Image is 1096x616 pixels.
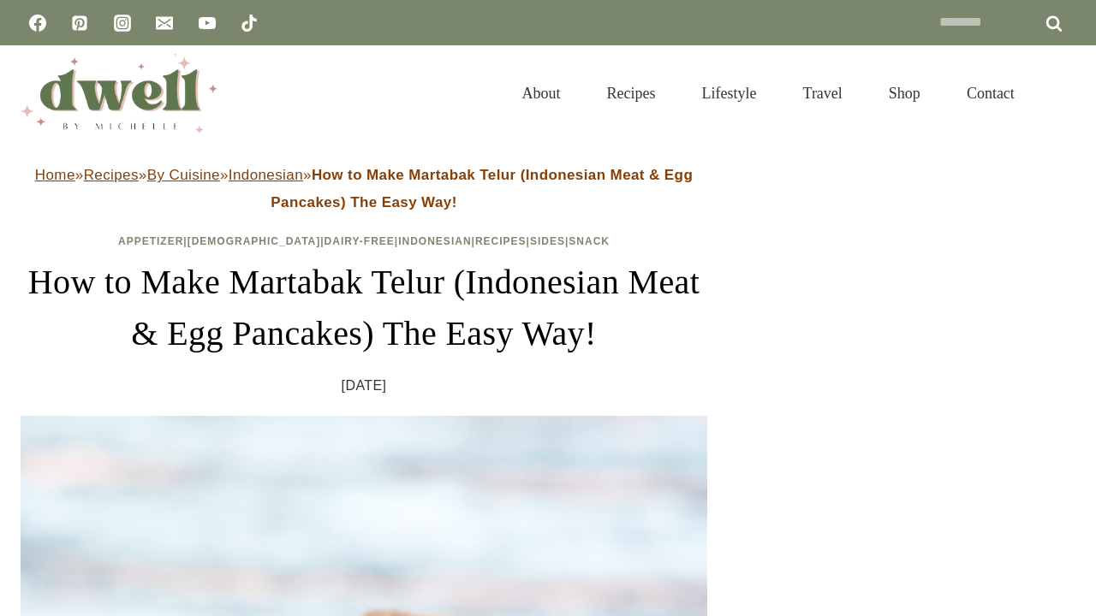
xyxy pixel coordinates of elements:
[147,6,182,40] a: Email
[190,6,224,40] a: YouTube
[105,6,140,40] a: Instagram
[35,167,75,183] a: Home
[35,167,693,210] span: » » » »
[569,235,610,247] a: Snack
[499,63,584,123] a: About
[398,235,471,247] a: Indonesian
[147,167,220,183] a: By Cuisine
[21,54,217,133] img: DWELL by michelle
[21,257,707,359] h1: How to Make Martabak Telur (Indonesian Meat & Egg Pancakes) The Easy Way!
[188,235,321,247] a: [DEMOGRAPHIC_DATA]
[780,63,866,123] a: Travel
[584,63,679,123] a: Recipes
[342,373,387,399] time: [DATE]
[229,167,303,183] a: Indonesian
[63,6,97,40] a: Pinterest
[679,63,780,123] a: Lifestyle
[118,235,183,247] a: Appetizer
[84,167,139,183] a: Recipes
[232,6,266,40] a: TikTok
[944,63,1038,123] a: Contact
[271,167,693,210] strong: How to Make Martabak Telur (Indonesian Meat & Egg Pancakes) The Easy Way!
[118,235,610,247] span: | | | | | |
[499,63,1038,123] nav: Primary Navigation
[21,6,55,40] a: Facebook
[1046,79,1075,108] button: View Search Form
[325,235,395,247] a: Dairy-Free
[530,235,565,247] a: Sides
[866,63,944,123] a: Shop
[475,235,527,247] a: Recipes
